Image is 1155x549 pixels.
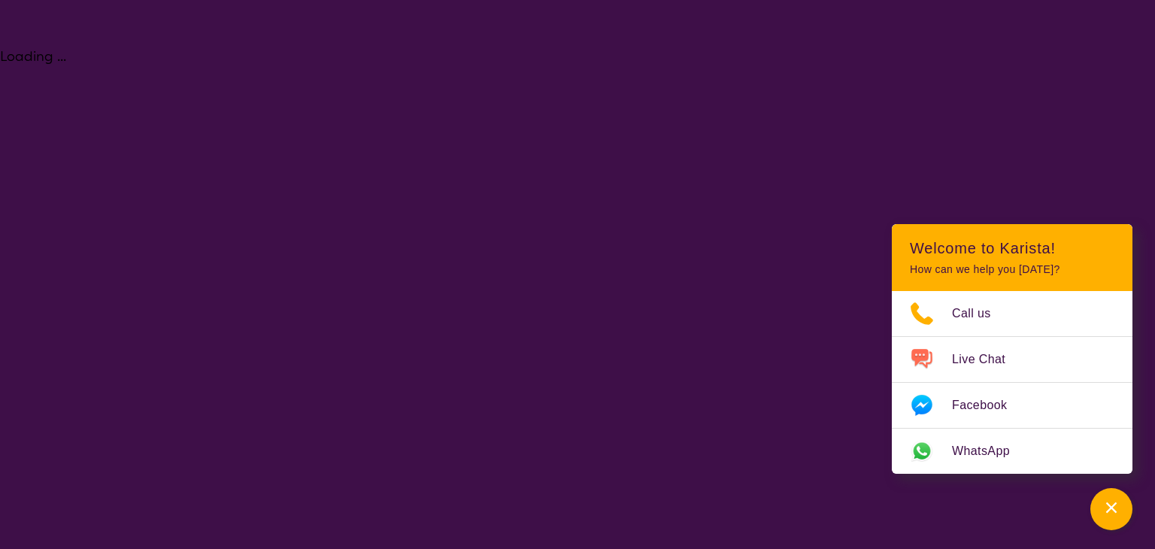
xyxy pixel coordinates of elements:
p: How can we help you [DATE]? [910,263,1114,276]
ul: Choose channel [892,291,1132,474]
span: Facebook [952,394,1025,417]
div: Channel Menu [892,224,1132,474]
a: Web link opens in a new tab. [892,429,1132,474]
span: Call us [952,302,1009,325]
span: WhatsApp [952,440,1028,463]
span: Live Chat [952,348,1023,371]
h2: Welcome to Karista! [910,239,1114,257]
button: Channel Menu [1090,488,1132,530]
